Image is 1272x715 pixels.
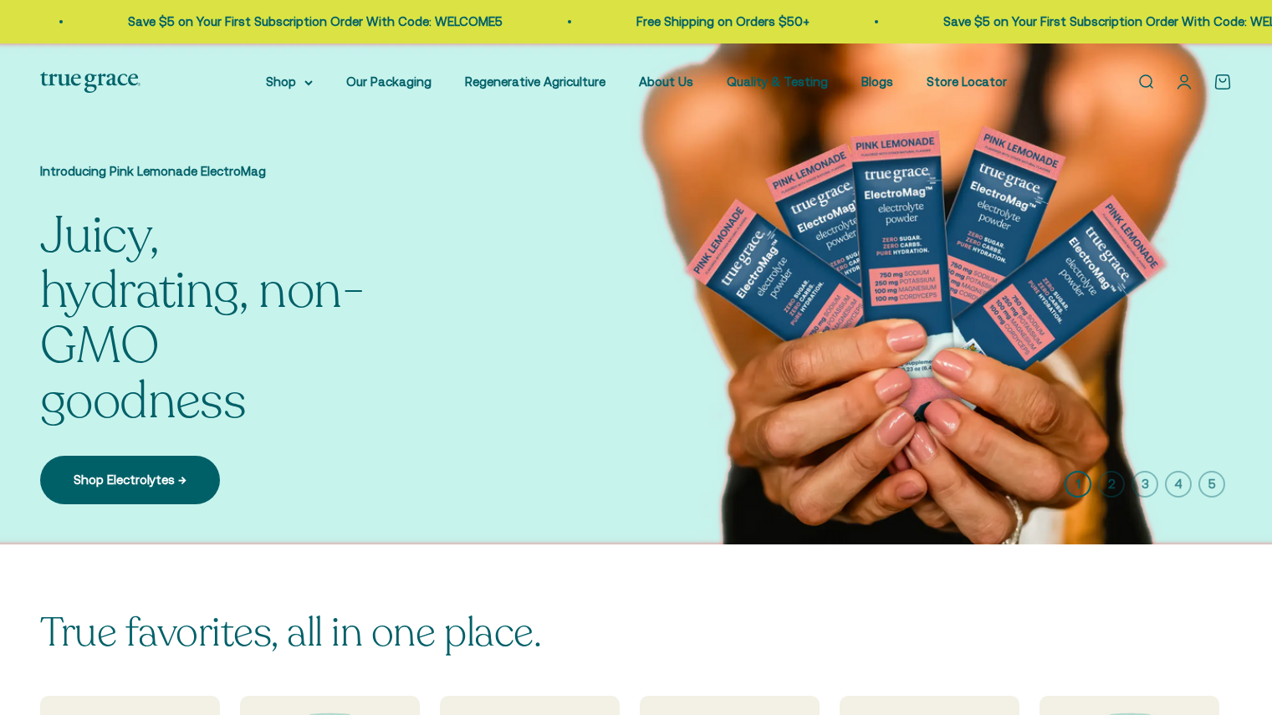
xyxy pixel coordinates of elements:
a: Store Locator [927,74,1007,89]
p: Introducing Pink Lemonade ElectroMag [40,161,375,181]
button: 1 [1065,471,1091,498]
button: 4 [1165,471,1192,498]
a: Blogs [861,74,893,89]
a: Free Shipping on Orders $50+ [635,14,808,28]
a: Regenerative Agriculture [465,74,605,89]
button: 5 [1198,471,1225,498]
a: About Us [639,74,693,89]
split-lines: True favorites, all in one place. [40,605,541,660]
a: Quality & Testing [727,74,828,89]
split-lines: Juicy, hydrating, non-GMO goodness [40,202,364,436]
a: Shop Electrolytes → [40,456,220,504]
button: 2 [1098,471,1125,498]
p: Save $5 on Your First Subscription Order With Code: WELCOME5 [126,12,501,32]
button: 3 [1132,471,1158,498]
a: Our Packaging [346,74,432,89]
summary: Shop [266,72,313,92]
